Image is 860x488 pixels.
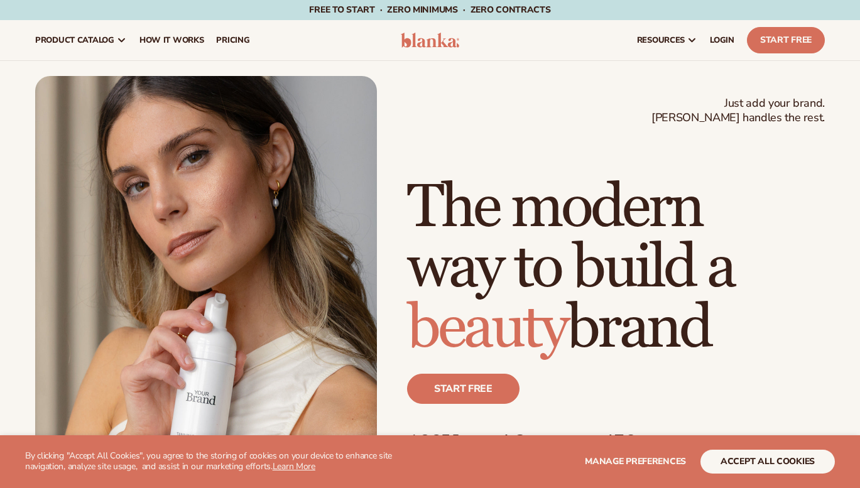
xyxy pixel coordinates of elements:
[35,35,114,45] span: product catalog
[25,451,430,472] p: By clicking "Accept All Cookies", you agree to the storing of cookies on your device to enhance s...
[700,450,835,474] button: accept all cookies
[210,20,256,60] a: pricing
[407,178,825,359] h1: The modern way to build a brand
[216,35,249,45] span: pricing
[407,374,520,404] a: Start free
[704,20,741,60] a: LOGIN
[601,429,696,457] p: 450+
[407,291,567,365] span: beauty
[407,429,472,457] p: 100K+
[747,27,825,53] a: Start Free
[273,460,315,472] a: Learn More
[29,20,133,60] a: product catalog
[585,455,686,467] span: Manage preferences
[497,429,576,457] p: 4.9
[631,20,704,60] a: resources
[133,20,210,60] a: How It Works
[585,450,686,474] button: Manage preferences
[651,96,825,126] span: Just add your brand. [PERSON_NAME] handles the rest.
[637,35,685,45] span: resources
[401,33,460,48] img: logo
[309,4,550,16] span: Free to start · ZERO minimums · ZERO contracts
[139,35,204,45] span: How It Works
[710,35,734,45] span: LOGIN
